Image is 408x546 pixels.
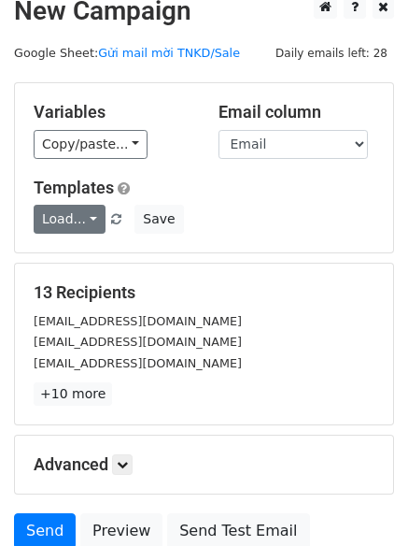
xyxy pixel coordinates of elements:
[134,205,183,234] button: Save
[34,335,242,349] small: [EMAIL_ADDRESS][DOMAIN_NAME]
[34,178,114,197] a: Templates
[315,456,408,546] iframe: Chat Widget
[34,282,374,303] h5: 13 Recipients
[269,46,394,60] a: Daily emails left: 28
[34,314,242,328] small: [EMAIL_ADDRESS][DOMAIN_NAME]
[34,130,148,159] a: Copy/paste...
[34,382,112,406] a: +10 more
[269,43,394,64] span: Daily emails left: 28
[218,102,375,122] h5: Email column
[34,205,106,234] a: Load...
[34,454,374,475] h5: Advanced
[98,46,240,60] a: Gửi mail mời TNKD/Sale
[14,46,240,60] small: Google Sheet:
[34,102,190,122] h5: Variables
[34,356,242,370] small: [EMAIL_ADDRESS][DOMAIN_NAME]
